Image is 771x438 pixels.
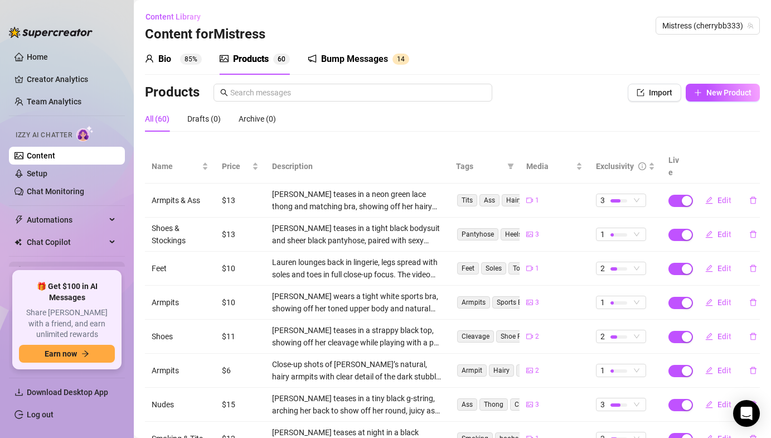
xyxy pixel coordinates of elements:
div: [PERSON_NAME] teases in a tiny black g-string, arching her back to show off her round, juicy ass.... [272,392,443,417]
div: Drafts (0) [187,113,221,125]
span: 4 [401,55,405,63]
span: filter [507,163,514,170]
td: $15 [215,388,265,422]
span: team [747,22,754,29]
th: Description [265,150,450,184]
button: Edit [696,191,740,209]
span: filter [505,158,516,175]
button: delete [740,191,766,209]
button: Edit [696,362,740,379]
h3: Products [145,84,200,102]
div: Products [233,52,269,66]
span: delete [749,264,757,272]
span: 3 [535,400,539,410]
span: Chat Copilot [27,233,106,251]
span: video-camera [526,197,533,204]
span: Soles [481,262,506,275]
span: Name [152,160,200,172]
span: thunderbolt [14,215,23,224]
span: edit [705,401,713,408]
span: edit [705,367,713,374]
div: All (60) [145,113,169,125]
span: 1 [600,228,605,240]
td: $13 [215,218,265,252]
td: Feet [145,252,215,286]
span: delete [749,299,757,306]
td: Nudes [145,388,215,422]
td: Armpits [145,354,215,388]
span: info-circle [638,162,646,170]
span: Pantyhose [457,228,498,240]
span: picture [526,299,533,306]
th: Price [215,150,265,184]
span: Edit [717,196,731,205]
span: plus [694,89,702,97]
span: Sports Bra [492,296,532,309]
button: delete [740,362,766,379]
td: Shoes [145,320,215,354]
span: Armpits [457,296,490,309]
span: picture [526,401,533,408]
div: [PERSON_NAME] teases in a neon green lace thong and matching bra, showing off her hairy pussy in ... [272,188,443,213]
a: Content [27,151,55,160]
th: Live [662,150,690,184]
span: edit [705,333,713,340]
h3: Content for Mistress [145,26,265,44]
span: Ass [457,398,477,411]
span: Edit [717,230,731,239]
td: $10 [215,252,265,286]
div: [PERSON_NAME] wears a tight white sports bra, showing off her toned upper body and natural hairy ... [272,290,443,315]
span: import [637,89,644,97]
td: $11 [215,320,265,354]
span: delete [749,367,757,374]
span: Hairy [489,364,514,377]
span: edit [705,299,713,306]
td: Armpits & Ass [145,184,215,218]
span: Thong [479,398,508,411]
td: $10 [215,286,265,320]
sup: 14 [392,54,409,65]
a: Discover Viral Videos [27,266,102,275]
span: Ass [479,194,500,206]
img: AI Chatter [76,126,94,142]
span: Edit [717,366,731,375]
span: New Product [706,88,751,97]
span: Shoe Fetish [496,330,540,343]
div: [PERSON_NAME] teases in a strappy black top, showing off her cleavage while playing with a pair o... [272,324,443,349]
span: Import [649,88,672,97]
span: search [220,89,228,97]
span: Feet [457,262,479,275]
button: Import [628,84,681,102]
span: Edit [717,400,731,409]
a: Creator Analytics [27,70,116,88]
div: Close-up shots of [PERSON_NAME]’s natural, hairy armpits with clear detail of the dark stubble an... [272,358,443,383]
span: 3 [600,398,605,411]
span: Close-Up [516,364,552,377]
span: 3 [600,194,605,206]
div: [PERSON_NAME] teases in a tight black bodysuit and sheer black pantyhose, paired with sexy brown ... [272,222,443,247]
sup: 85% [180,54,202,65]
img: Chat Copilot [14,238,22,246]
button: Edit [696,396,740,413]
span: video-camera [526,333,533,340]
button: delete [740,293,766,311]
button: Content Library [145,8,210,26]
a: Log out [27,410,54,419]
img: logo-BBDzfeDw.svg [9,27,93,38]
button: delete [740,396,766,413]
button: delete [740,328,766,345]
span: 🎁 Get $100 in AI Messages [19,281,115,303]
div: Bio [158,52,171,66]
td: $13 [215,184,265,218]
button: Edit [696,225,740,243]
th: Tags [449,150,520,184]
span: 0 [282,55,285,63]
span: Media [526,160,574,172]
span: delete [749,333,757,340]
span: 2 [600,330,605,343]
span: Izzy AI Chatter [16,130,72,141]
span: Toes [508,262,531,275]
td: Shoes & Stockings [145,218,215,252]
span: Automations [27,211,106,229]
span: Armpit [457,364,487,377]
